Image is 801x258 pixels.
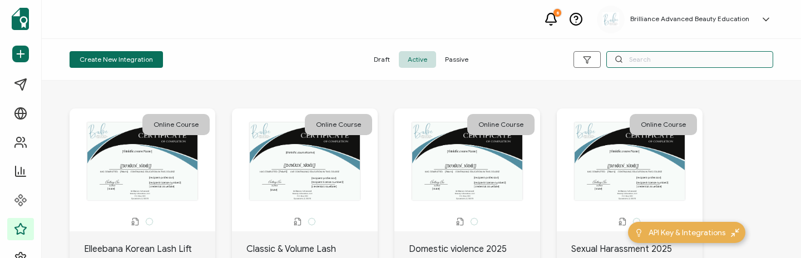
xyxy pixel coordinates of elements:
img: a2bf8c6c-3aba-43b4-8354-ecfc29676cf6.jpg [602,12,619,27]
span: API Key & Integrations [649,227,725,239]
div: Online Course [630,114,697,135]
div: Online Course [305,114,372,135]
div: Online Course [142,114,210,135]
div: Sexual Harassment 2025 [571,242,703,256]
span: Draft [365,51,399,68]
span: Passive [436,51,477,68]
div: Online Course [467,114,535,135]
div: 8 [553,9,561,17]
input: Search [606,51,773,68]
span: Active [399,51,436,68]
h5: Brilliance Advanced Beauty Education [630,15,749,23]
img: minimize-icon.svg [731,229,739,237]
iframe: Chat Widget [745,205,801,258]
button: Create New Integration [70,51,163,68]
img: sertifier-logomark-colored.svg [12,8,29,30]
div: Domestic violence 2025 [409,242,540,256]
